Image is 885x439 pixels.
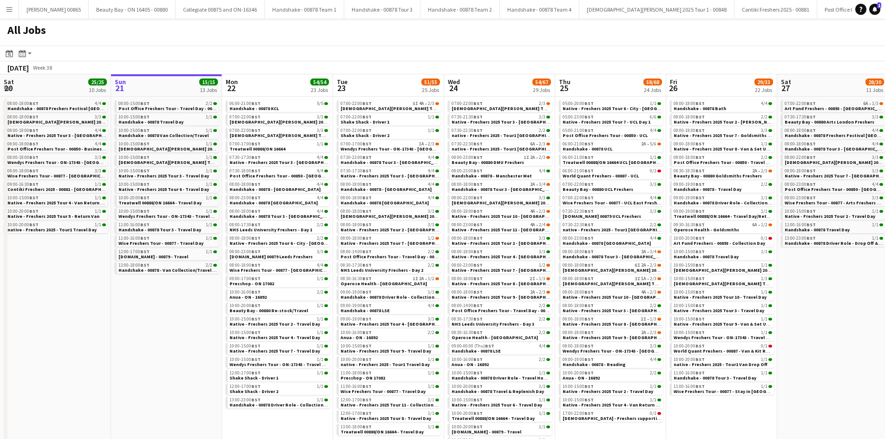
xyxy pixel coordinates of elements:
a: 07:30-22:30BST6A•2/3native - Freshers 2025 - Tour1 [GEOGRAPHIC_DATA] Hope [452,141,550,151]
span: 2/2 [761,115,767,119]
span: 3/3 [539,115,545,119]
span: 1/1 [317,142,323,146]
div: 08:00-18:00BST1/1Native - Freshers 2025 Tour 8 - Van & Set Up Return [670,141,774,154]
span: 07:00-22:00 [341,101,372,106]
span: BST [251,100,261,106]
span: 3/3 [872,115,878,119]
span: BST [251,154,261,160]
a: 08:00-18:00BST3/3Wise Freshers Tour - 00877 - [GEOGRAPHIC_DATA] [7,168,106,178]
span: 5I [413,101,418,106]
a: 10:00-15:00BST1/1[DEMOGRAPHIC_DATA][PERSON_NAME] 2025 Tour 2 - 00848 - Travel Day [118,141,217,151]
span: 4/4 [95,128,101,133]
span: 08:00-23:00 [452,169,483,173]
a: 07:00-22:00BST2/3[DEMOGRAPHIC_DATA][PERSON_NAME] Tour 1 - 00848 - [GEOGRAPHIC_DATA] [452,100,550,111]
div: 07:00-22:00BST3/3[DEMOGRAPHIC_DATA][PERSON_NAME] 2025 Tour 2 - 00848 - [GEOGRAPHIC_DATA] [226,114,330,127]
span: 2/2 [761,155,767,160]
a: 07:00-17:00BST1A•2/3Wendys Freshers Tour - ON-17343 - [GEOGRAPHIC_DATA] [341,141,439,151]
span: 3/3 [761,128,767,133]
a: 06:00-21:00BST5/5Handshake - 00878 KCL [229,100,328,111]
span: 3/3 [317,128,323,133]
span: 2A [641,142,646,146]
span: 07:00-22:00 [229,128,261,133]
div: 07:00-17:00BST1/1Treatwell 00888/ON 16664 [226,141,330,154]
button: Handshake - 00878 Team 1 [265,0,344,19]
span: 1/1 [428,128,434,133]
span: Native - Freshers 2025 Tour 3 - University of Leeds Day 1 [229,159,356,165]
span: 06:00-21:00 [229,101,261,106]
span: Native - Freshers 2025 Tour 6 - City - University of London [563,105,689,111]
a: 07:00-22:00BST1/1Shake Shack - Driver 2 [341,127,439,138]
span: 2/2 [206,101,212,106]
span: BST [584,154,594,160]
div: 07:30-22:30BST6A•2/3native - Freshers 2025 - Tour1 [GEOGRAPHIC_DATA] Hope [448,141,552,154]
div: 07:00-22:00BST1/1Shake Shack - Driver 1 [337,114,441,127]
span: BST [473,168,483,174]
span: Post Office Freshers Tour - 00850 - Travel Day [674,159,774,165]
span: 4/4 [872,142,878,146]
span: 1/3 [872,101,878,106]
div: 08:00-18:00BST2/2Native - Freshers 2025 Tour 2 - [PERSON_NAME][GEOGRAPHIC_DATA] [670,114,774,127]
span: BST [584,168,594,174]
span: 08:00-18:00 [674,115,705,119]
a: 08:30-18:30BST2A•2/3Beauty Bay - 00880 Goldsmiths Freshers [674,168,772,178]
span: 5/6 [650,142,656,146]
button: Handshake - 00878 Tour 3 [344,0,420,19]
div: 07:00-22:00BST1/1Shake Shack - Driver 2 [337,127,441,141]
span: Lady Garden Tour 1 - 00848 - University of Leicester [341,105,509,111]
span: native - Freshers 2025 - Tour1 Leeds Trinity Horsforth Campus [452,132,612,138]
span: 1/1 [206,142,212,146]
div: • [785,101,883,106]
div: 07:30-17:30BST4/4Native - Freshers 2025 Tour 3 - [GEOGRAPHIC_DATA] Day 1 [226,154,330,168]
span: 10:00-15:00 [118,142,150,146]
span: 06:00-21:00 [563,155,594,160]
div: 07:00-22:00BST3/3[DEMOGRAPHIC_DATA][PERSON_NAME] Tour 1 - 00848 - [GEOGRAPHIC_DATA] [226,127,330,141]
a: 06:00-21:00BST0/1World Quant Freshers - 00887 - UCL [563,168,661,178]
a: 08:00-18:00BST3/3Wendys Freshers Tour - ON-17343 - [GEOGRAPHIC_DATA] [7,154,106,165]
span: 08:00-18:00 [7,115,39,119]
span: 07:00-22:00 [785,101,816,106]
span: 6/6 [650,115,656,119]
span: Post Office Freshers Tour - Travel Day - 00850 [118,105,219,111]
span: BST [29,100,39,106]
span: 07:30-22:30 [452,142,483,146]
span: Lady Garden Tour 1 - 00848 - Travel Day [118,159,264,165]
button: Contiki Freshers 2025 - 00881 [734,0,817,19]
span: 10:00-15:00 [118,169,150,173]
span: 08:00-18:00 [7,101,39,106]
button: Beauty Bay - ON 16405 - 00880 [89,0,176,19]
span: Handshake - 00878 Freshers Festival London [7,105,135,111]
span: BST [140,141,150,147]
span: Lady Garden 2025 Tour 2 - 00848 - University of Leeds [229,119,408,125]
div: • [341,142,439,146]
span: BST [695,114,705,120]
span: 1/1 [206,155,212,160]
span: BST [473,114,483,120]
a: 08:00-23:00BST1I2A•2/3Beauty Bay - 00880 DMU Freshers [452,154,550,165]
a: 08:00-18:00BST4/4Post Office Freshers Tour - 00850 - Business Design Centre ([GEOGRAPHIC_DATA]) [7,141,106,151]
div: 10:00-15:00BST1/1[DEMOGRAPHIC_DATA][PERSON_NAME] 2025 Tour 2 - 00848 - Travel Day [115,141,219,154]
span: 05:00-20:00 [563,101,594,106]
span: 5/5 [317,101,323,106]
div: 10:00-15:00BST1/1Native - Freshers 2025 Tour 3 - Travel Day [115,168,219,181]
a: 08:00-18:00BST4/4Handshake - 00878 Bath [674,100,772,111]
a: 07:00-22:00BST1/1Shake Shack - Driver 1 [341,114,439,124]
a: 08:00-18:00BST4/4Handshake - 00878 Tour 3 - [GEOGRAPHIC_DATA] Freshers Day 1 [785,141,883,151]
span: BST [29,154,39,160]
div: 07:30-17:30BST4/4Native - Freshers 2025 Tour 3 - [GEOGRAPHIC_DATA] Day 2 [337,168,441,181]
span: 1 [877,2,881,8]
span: BST [473,127,483,133]
button: Collegiate 00875 and ON-16346 [176,0,265,19]
span: BST [695,168,705,174]
div: 05:00-21:00BST4/4Post Office Freshers Tour - 00850 - UCL [559,127,663,141]
span: BST [362,100,372,106]
div: • [452,142,550,146]
div: 10:00-15:00BST1/1Handshake - 00878 Travel Day [115,114,219,127]
span: 08:00-18:00 [674,128,705,133]
div: 08:30-18:30BST2A•2/3Beauty Bay - 00880 Goldsmiths Freshers [670,168,774,181]
span: Shake Shack - Driver 2 [341,132,389,138]
a: 06:00-21:00BST1/1Treatwell 00888/ON 16664 UCL [GEOGRAPHIC_DATA] [563,154,661,165]
span: 07:00-17:00 [229,142,261,146]
span: 1A [419,142,424,146]
a: 08:00-18:00BST3/3Native - Freshers 2025 Tour 7 - Goldsmiths College Freshers Day 1 [674,127,772,138]
span: 1/1 [206,128,212,133]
